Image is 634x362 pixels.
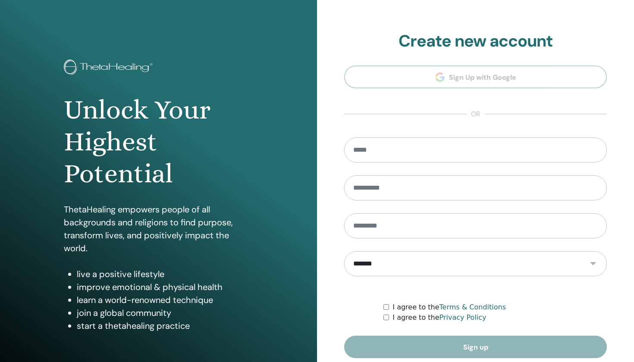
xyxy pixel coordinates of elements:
[392,302,506,312] label: I agree to the
[77,293,254,306] li: learn a world-renowned technique
[439,303,506,311] a: Terms & Conditions
[77,281,254,293] li: improve emotional & physical health
[64,203,254,255] p: ThetaHealing empowers people of all backgrounds and religions to find purpose, transform lives, a...
[64,94,254,190] h1: Unlock Your Highest Potential
[77,319,254,332] li: start a thetahealing practice
[392,312,486,323] label: I agree to the
[77,268,254,281] li: live a positive lifestyle
[344,31,607,51] h2: Create new account
[467,109,485,119] span: or
[77,306,254,319] li: join a global community
[439,313,486,321] a: Privacy Policy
